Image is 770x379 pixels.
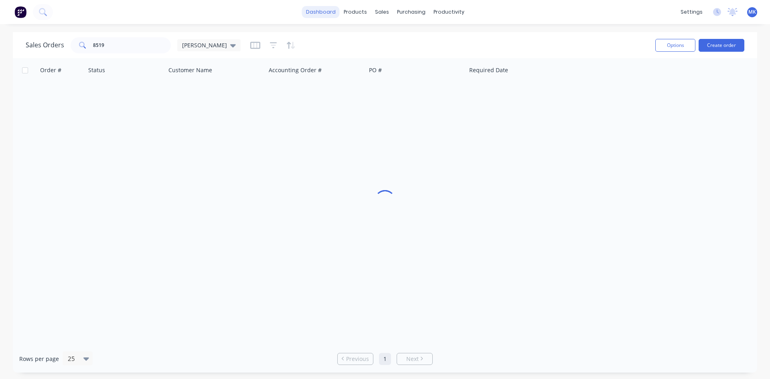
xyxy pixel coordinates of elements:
div: Customer Name [168,66,212,74]
div: productivity [430,6,468,18]
span: Next [406,355,419,363]
ul: Pagination [334,353,436,365]
div: products [340,6,371,18]
div: settings [677,6,707,18]
div: Accounting Order # [269,66,322,74]
button: Options [655,39,695,52]
a: Next page [397,355,432,363]
a: Page 1 is your current page [379,353,391,365]
h1: Sales Orders [26,41,64,49]
div: Required Date [469,66,508,74]
a: Previous page [338,355,373,363]
a: dashboard [302,6,340,18]
span: Previous [346,355,369,363]
div: PO # [369,66,382,74]
button: Create order [699,39,744,52]
div: Order # [40,66,61,74]
div: Status [88,66,105,74]
input: Search... [93,37,171,53]
div: purchasing [393,6,430,18]
span: Rows per page [19,355,59,363]
span: [PERSON_NAME] [182,41,227,49]
div: sales [371,6,393,18]
img: Factory [14,6,26,18]
span: MK [748,8,756,16]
